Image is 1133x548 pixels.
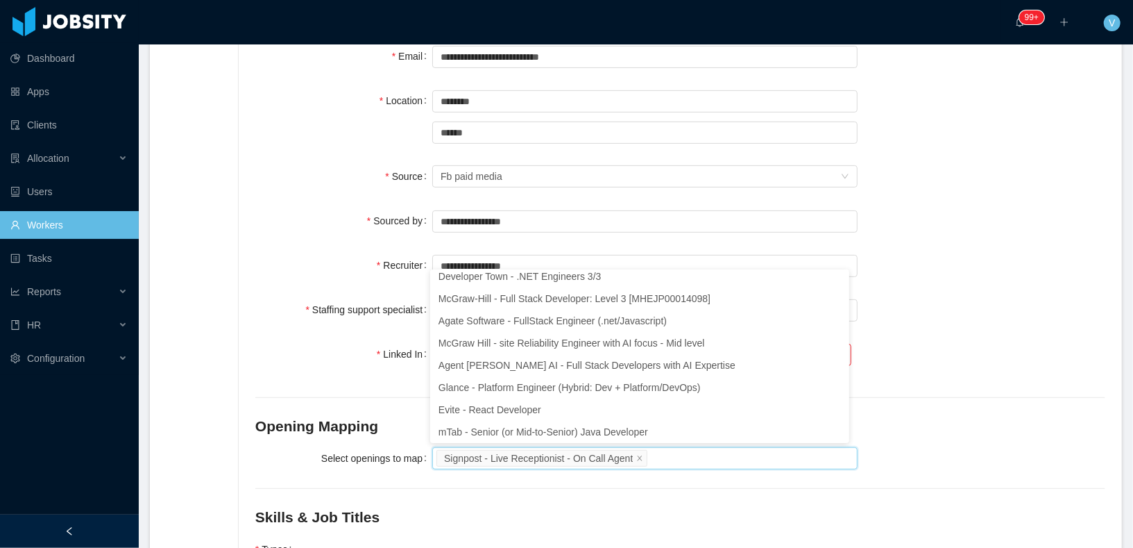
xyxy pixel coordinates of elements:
[833,317,841,325] i: icon: check
[444,451,633,466] div: Signpost - Live Receptionist - On Call Agent
[430,421,849,443] li: mTab - Senior (or Mid-to-Senior) Java Developer
[430,399,849,421] li: Evite - React Developer
[1059,17,1069,27] i: icon: plus
[10,153,20,163] i: icon: solution
[430,376,849,399] li: Glance - Platform Engineer (Hybrid: Dev + Platform/DevOps)
[377,349,432,360] label: Linked In
[10,354,20,363] i: icon: setting
[833,339,841,347] i: icon: check
[430,288,849,310] li: McGraw-Hill - Full Stack Developer: Level 3 [MHEJP00014098]
[636,454,643,463] i: icon: close
[430,332,849,354] li: McGraw Hill - site Reliability Engineer with AI focus - Mid level
[10,178,128,206] a: icon: robotUsers
[385,171,432,182] label: Source
[255,506,1105,529] h2: Skills & Job Titles
[833,428,841,436] i: icon: check
[430,354,849,376] li: Agent [PERSON_NAME] AI - Full Stack Developers with AI Expertise
[27,353,85,364] span: Configuration
[10,44,128,72] a: icon: pie-chartDashboard
[10,320,20,330] i: icon: book
[432,46,858,68] input: Email
[321,453,432,464] label: Select openings to map
[10,78,128,106] a: icon: appstoreApps
[367,215,432,226] label: Sourced by
[833,294,841,303] i: icon: check
[833,361,841,370] i: icon: check
[10,211,128,239] a: icon: userWorkers
[377,260,432,271] label: Recruiter
[392,51,432,62] label: Email
[10,111,128,139] a: icon: auditClients
[1109,15,1115,31] span: V
[380,95,432,106] label: Location
[255,415,1105,438] h2: Opening Mapping
[305,304,432,315] label: Staffing support specialist
[650,450,658,467] input: Select openings to map
[1019,10,1044,24] sup: 284
[833,272,841,281] i: icon: check
[430,310,849,332] li: Agate Software - FullStack Engineer (.net/Javascript)
[430,265,849,288] li: Developer Town - .NET Engineers 3/3
[27,153,69,164] span: Allocation
[10,244,128,272] a: icon: profileTasks
[10,287,20,297] i: icon: line-chart
[833,383,841,392] i: icon: check
[833,406,841,414] i: icon: check
[27,319,41,331] span: HR
[27,286,61,297] span: Reports
[436,450,647,467] li: Signpost - Live Receptionist - On Call Agent
[441,166,502,187] div: Fb paid media
[1015,17,1025,27] i: icon: bell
